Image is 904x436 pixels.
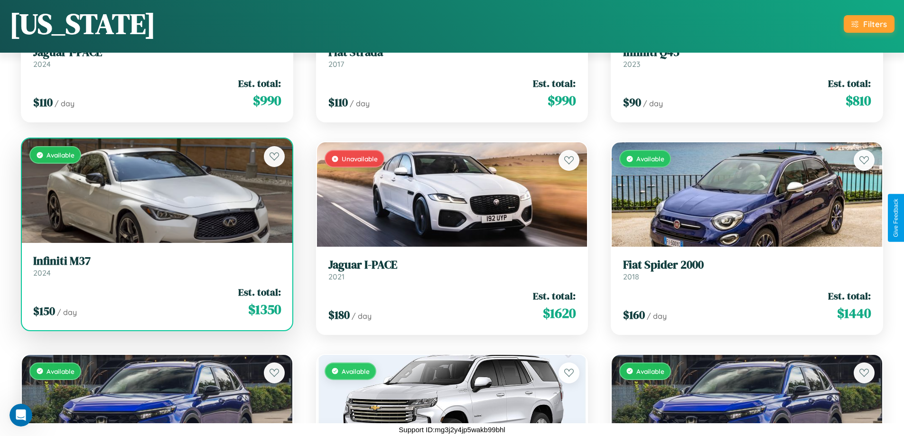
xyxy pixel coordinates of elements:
[33,254,281,278] a: Infiniti M372024
[328,46,576,69] a: Fiat Strada2017
[328,272,345,281] span: 2021
[248,300,281,319] span: $ 1350
[350,99,370,108] span: / day
[33,46,281,69] a: Jaguar I-PACE2024
[342,367,370,375] span: Available
[623,258,871,272] h3: Fiat Spider 2000
[623,46,871,59] h3: Infiniti Q45
[328,59,344,69] span: 2017
[328,46,576,59] h3: Fiat Strada
[9,4,156,43] h1: [US_STATE]
[533,76,576,90] span: Est. total:
[9,404,32,427] iframe: Intercom live chat
[33,46,281,59] h3: Jaguar I-PACE
[893,199,899,237] div: Give Feedback
[33,268,51,278] span: 2024
[47,151,75,159] span: Available
[47,367,75,375] span: Available
[33,303,55,319] span: $ 150
[57,307,77,317] span: / day
[328,258,576,272] h3: Jaguar I-PACE
[647,311,667,321] span: / day
[863,19,887,29] div: Filters
[33,59,51,69] span: 2024
[623,94,641,110] span: $ 90
[328,307,350,323] span: $ 180
[328,94,348,110] span: $ 110
[352,311,372,321] span: / day
[533,289,576,303] span: Est. total:
[543,304,576,323] span: $ 1620
[837,304,871,323] span: $ 1440
[846,91,871,110] span: $ 810
[328,258,576,281] a: Jaguar I-PACE2021
[399,423,505,436] p: Support ID: mg3j2y4jp5wakb99bhl
[828,289,871,303] span: Est. total:
[623,46,871,69] a: Infiniti Q452023
[55,99,75,108] span: / day
[342,155,378,163] span: Unavailable
[33,254,281,268] h3: Infiniti M37
[636,367,664,375] span: Available
[623,59,640,69] span: 2023
[33,94,53,110] span: $ 110
[623,307,645,323] span: $ 160
[238,285,281,299] span: Est. total:
[643,99,663,108] span: / day
[623,258,871,281] a: Fiat Spider 20002018
[238,76,281,90] span: Est. total:
[844,15,895,33] button: Filters
[623,272,639,281] span: 2018
[253,91,281,110] span: $ 990
[548,91,576,110] span: $ 990
[828,76,871,90] span: Est. total:
[636,155,664,163] span: Available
